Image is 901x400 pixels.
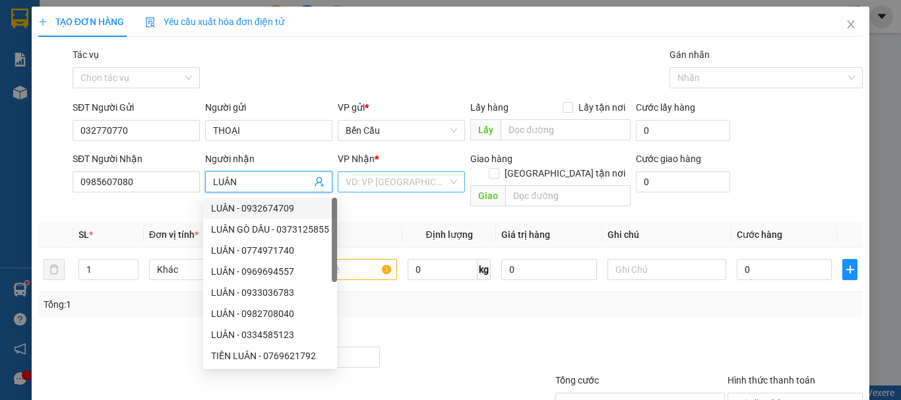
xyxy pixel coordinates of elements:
div: LUÂN - 0774971740 [203,240,337,261]
span: user-add [314,177,325,187]
span: In ngày: [4,96,80,103]
input: VD: Bàn, Ghế [278,259,397,280]
div: LUÂN - 0933036783 [211,285,329,300]
div: LUÂN GÒ DẦU - 0373125855 [211,222,329,237]
button: plus [842,259,857,280]
span: Lấy tận nơi [573,100,631,115]
input: Cước giao hàng [636,171,730,192]
strong: ĐỒNG PHƯỚC [104,7,181,18]
span: plus [38,17,47,26]
span: close [846,19,856,30]
div: LUÂN - 0932674709 [203,198,337,219]
div: LUÂN - 0969694557 [211,264,329,279]
label: Gán nhãn [669,49,710,60]
label: Cước giao hàng [636,154,701,164]
span: Khác [157,260,260,279]
div: LUÂN - 0334585123 [211,328,329,342]
div: TIẾN LUÂN - 0769621792 [211,349,329,363]
span: [GEOGRAPHIC_DATA] tận nơi [499,166,631,181]
input: Dọc đường [505,185,631,206]
span: 10:34:28 [DATE] [29,96,80,103]
div: Người nhận [205,152,332,166]
div: LUÂN - 0334585123 [203,324,337,345]
span: Tổng cước [555,375,599,386]
label: Hình thức thanh toán [728,375,815,386]
span: kg [478,259,491,280]
span: Bến xe [GEOGRAPHIC_DATA] [104,21,177,38]
span: Định lượng [425,229,472,240]
input: Dọc đường [501,119,631,140]
div: Tổng: 1 [44,297,349,312]
div: TIẾN LUÂN - 0769621792 [203,345,337,366]
span: ----------------------------------------- [36,71,162,82]
input: Cước lấy hàng [636,120,730,141]
span: Lấy hàng [470,102,509,113]
span: Bến Cầu [346,121,457,140]
span: Giá trị hàng [501,229,550,240]
span: plus [843,264,857,275]
img: icon [145,17,156,28]
th: Ghi chú [602,222,731,248]
div: LUÂN - 0774971740 [211,243,329,258]
div: LUÂN - 0933036783 [203,282,337,303]
span: Cước hàng [737,229,782,240]
span: Yêu cầu xuất hóa đơn điện tử [145,16,284,27]
span: VPBC1508250005 [66,84,139,94]
div: LUÂN GÒ DẦU - 0373125855 [203,219,337,240]
span: Giao hàng [470,154,513,164]
span: Hotline: 19001152 [104,59,162,67]
span: [PERSON_NAME]: [4,85,139,93]
div: LUÂN - 0932674709 [211,201,329,215]
div: VP gửi [338,100,465,115]
span: 01 Võ Văn Truyện, KP.1, Phường 2 [104,40,181,56]
div: SĐT Người Nhận [73,152,200,166]
div: Người gửi [205,100,332,115]
span: Lấy [470,119,501,140]
div: LUÂN - 0982708040 [211,306,329,321]
span: TẠO ĐƠN HÀNG [38,16,124,27]
button: delete [44,259,65,280]
span: VP Nhận [338,154,375,164]
button: Close [832,7,869,43]
div: LUÂN - 0982708040 [203,303,337,324]
label: Cước lấy hàng [636,102,695,113]
label: Tác vụ [73,49,99,60]
input: Ghi Chú [607,259,726,280]
span: Đơn vị tính [149,229,199,240]
input: 0 [501,259,596,280]
div: LUÂN - 0969694557 [203,261,337,282]
span: SL [78,229,89,240]
img: logo [5,8,63,66]
span: Giao [470,185,505,206]
div: SĐT Người Gửi [73,100,200,115]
